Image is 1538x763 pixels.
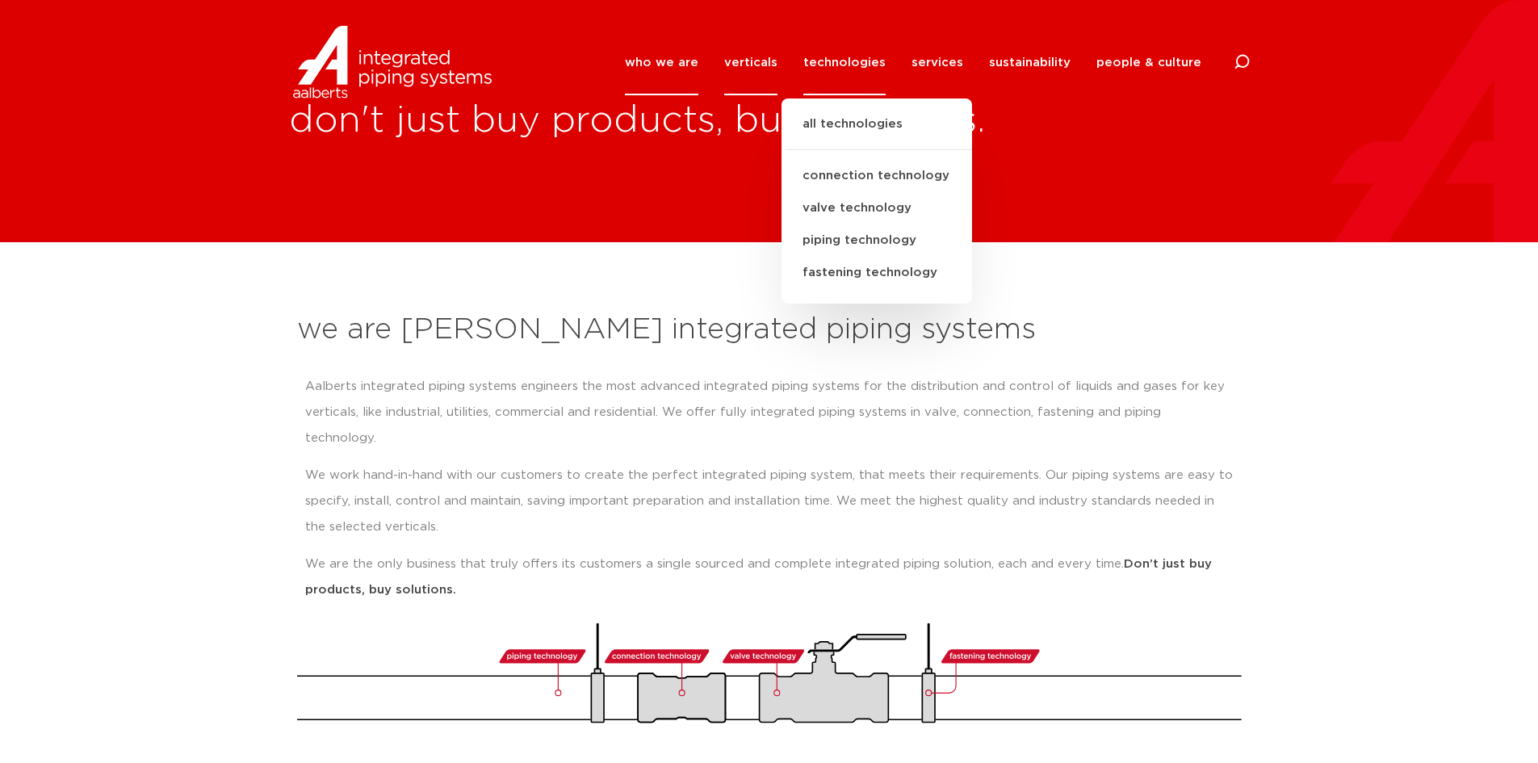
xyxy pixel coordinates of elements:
a: technologies [803,30,886,95]
a: fastening technology [782,257,972,289]
h2: we are [PERSON_NAME] integrated piping systems [297,311,1242,350]
p: We work hand-in-hand with our customers to create the perfect integrated piping system, that meet... [305,463,1234,540]
a: connection technology [782,160,972,192]
a: all technologies [782,115,972,150]
a: services [911,30,963,95]
a: verticals [724,30,777,95]
a: who we are [625,30,698,95]
nav: Menu [625,30,1201,95]
p: We are the only business that truly offers its customers a single sourced and complete integrated... [305,551,1234,603]
a: piping technology [782,224,972,257]
ul: technologies [782,99,972,304]
a: sustainability [989,30,1071,95]
p: Aalberts integrated piping systems engineers the most advanced integrated piping systems for the ... [305,374,1234,451]
a: valve technology [782,192,972,224]
a: people & culture [1096,30,1201,95]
